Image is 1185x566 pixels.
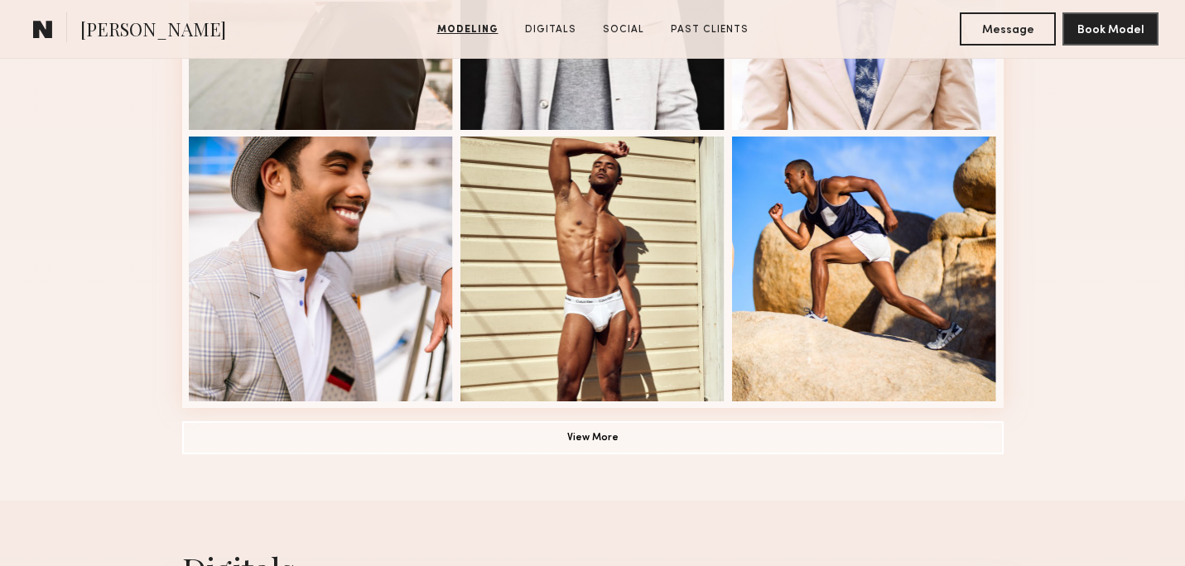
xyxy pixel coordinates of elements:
a: Book Model [1062,22,1159,36]
button: Message [960,12,1056,46]
button: View More [182,421,1004,454]
button: Book Model [1062,12,1159,46]
a: Social [596,22,651,37]
span: [PERSON_NAME] [80,17,226,46]
a: Modeling [431,22,505,37]
a: Digitals [518,22,583,37]
a: Past Clients [664,22,755,37]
